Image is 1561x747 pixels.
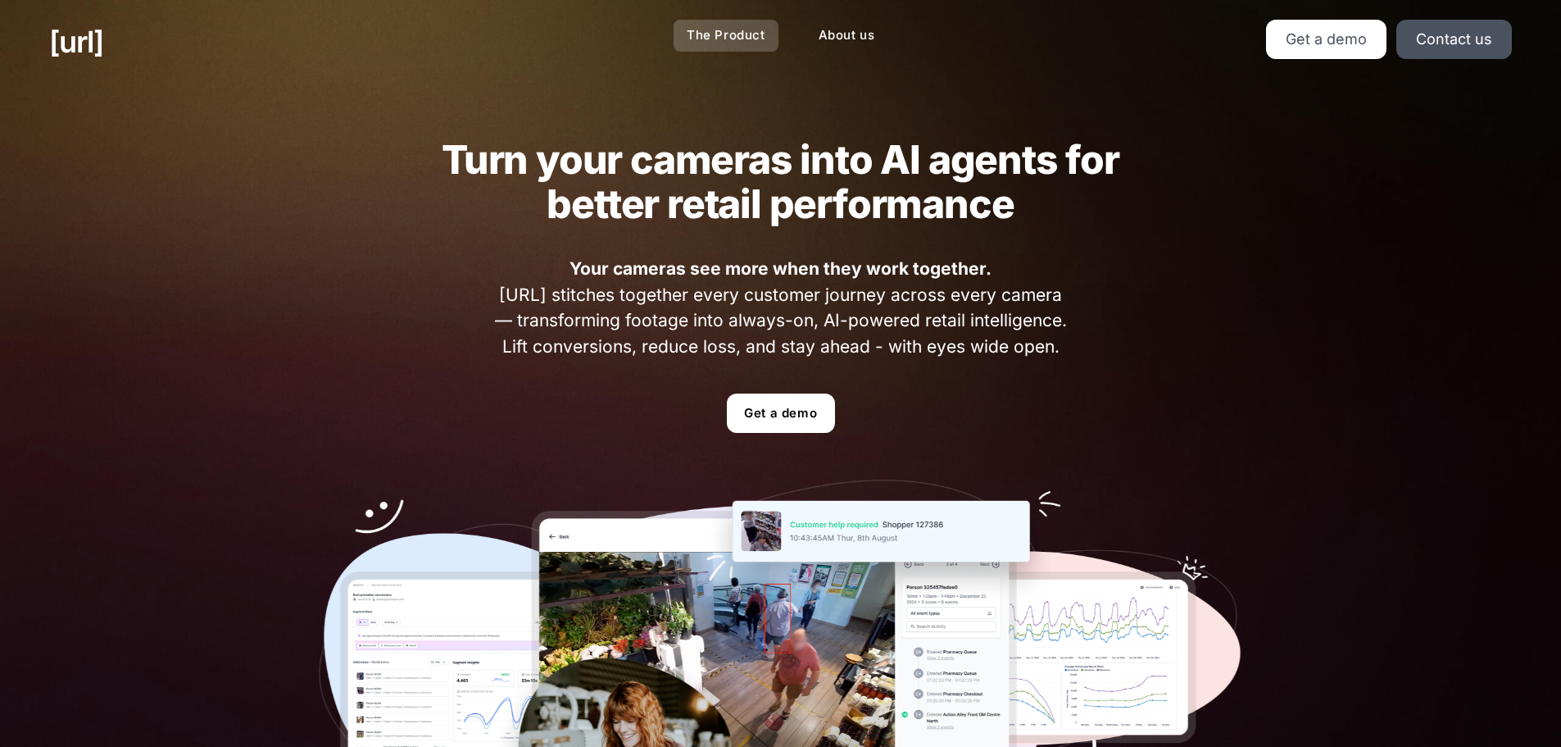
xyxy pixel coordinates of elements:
[569,258,992,279] strong: Your cameras see more when they work together.
[1266,20,1386,59] a: Get a demo
[489,256,1072,359] span: [URL] stitches together every customer journey across every camera — transforming footage into al...
[410,138,1152,226] h2: Turn your cameras into AI agents for better retail performance
[674,20,778,52] a: The Product
[49,20,103,64] a: [URL]
[727,394,835,433] a: Get a demo
[1396,20,1512,59] a: Contact us
[805,20,888,52] a: About us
